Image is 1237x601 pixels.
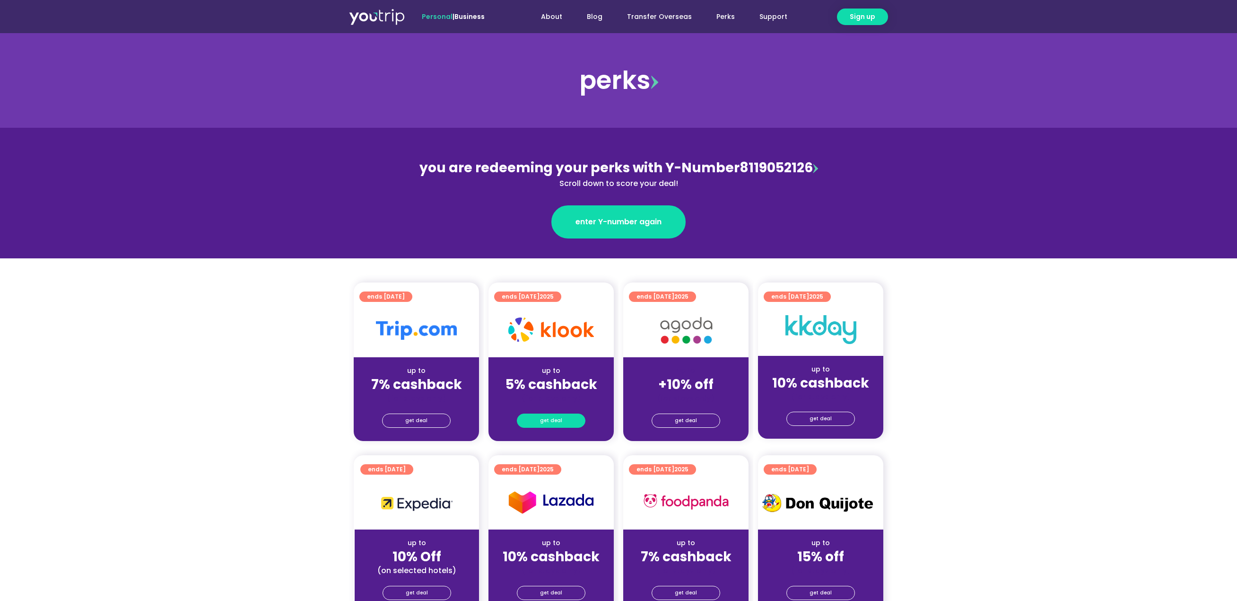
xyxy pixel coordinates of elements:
[382,414,451,428] a: get deal
[675,414,697,427] span: get deal
[496,366,606,376] div: up to
[677,366,695,375] span: up to
[772,374,869,392] strong: 10% cashback
[510,8,800,26] nav: Menu
[766,364,876,374] div: up to
[406,586,428,600] span: get deal
[505,375,597,394] strong: 5% cashback
[360,464,413,475] a: ends [DATE]
[766,566,876,575] div: (for stays only)
[636,292,688,302] span: ends [DATE]
[652,414,720,428] a: get deal
[422,12,485,21] span: |
[766,392,876,402] div: (for stays only)
[631,538,741,548] div: up to
[502,464,554,475] span: ends [DATE]
[454,12,485,21] a: Business
[371,375,462,394] strong: 7% cashback
[629,292,696,302] a: ends [DATE]2025
[641,548,732,566] strong: 7% cashback
[704,8,747,26] a: Perks
[540,292,554,300] span: 2025
[786,412,855,426] a: get deal
[362,538,471,548] div: up to
[529,8,575,26] a: About
[517,586,585,600] a: get deal
[658,375,714,394] strong: +10% off
[771,292,823,302] span: ends [DATE]
[540,414,562,427] span: get deal
[674,465,688,473] span: 2025
[771,464,809,475] span: ends [DATE]
[496,538,606,548] div: up to
[636,464,688,475] span: ends [DATE]
[797,548,844,566] strong: 15% off
[809,292,823,300] span: 2025
[575,216,662,228] span: enter Y-number again
[494,464,561,475] a: ends [DATE]2025
[494,292,561,302] a: ends [DATE]2025
[359,292,412,302] a: ends [DATE]
[615,8,704,26] a: Transfer Overseas
[502,292,554,302] span: ends [DATE]
[503,548,600,566] strong: 10% cashback
[631,566,741,575] div: (for stays only)
[629,464,696,475] a: ends [DATE]2025
[517,414,585,428] a: get deal
[422,12,453,21] span: Personal
[764,464,817,475] a: ends [DATE]
[540,586,562,600] span: get deal
[575,8,615,26] a: Blog
[367,292,405,302] span: ends [DATE]
[362,566,471,575] div: (on selected hotels)
[383,586,451,600] a: get deal
[764,292,831,302] a: ends [DATE]2025
[413,158,824,189] div: 8119052126
[361,393,471,403] div: (for stays only)
[540,465,554,473] span: 2025
[631,393,741,403] div: (for stays only)
[413,178,824,189] div: Scroll down to score your deal!
[810,586,832,600] span: get deal
[786,586,855,600] a: get deal
[674,292,688,300] span: 2025
[652,586,720,600] a: get deal
[675,586,697,600] span: get deal
[837,9,888,25] a: Sign up
[368,464,406,475] span: ends [DATE]
[766,538,876,548] div: up to
[551,205,686,239] a: enter Y-number again
[496,393,606,403] div: (for stays only)
[810,412,832,425] span: get deal
[405,414,427,427] span: get deal
[850,12,875,22] span: Sign up
[747,8,800,26] a: Support
[392,548,441,566] strong: 10% Off
[419,159,740,177] span: you are redeeming your perks with Y-Number
[361,366,471,376] div: up to
[496,566,606,575] div: (for stays only)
